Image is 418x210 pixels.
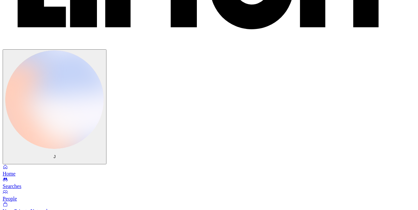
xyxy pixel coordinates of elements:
a: Home [3,165,415,177]
a: People [3,190,415,202]
span: Searches [3,183,21,189]
span: People [3,196,17,201]
button: J [3,49,106,164]
a: Searches [3,177,415,189]
p: J [5,154,104,159]
span: Home [3,171,15,176]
